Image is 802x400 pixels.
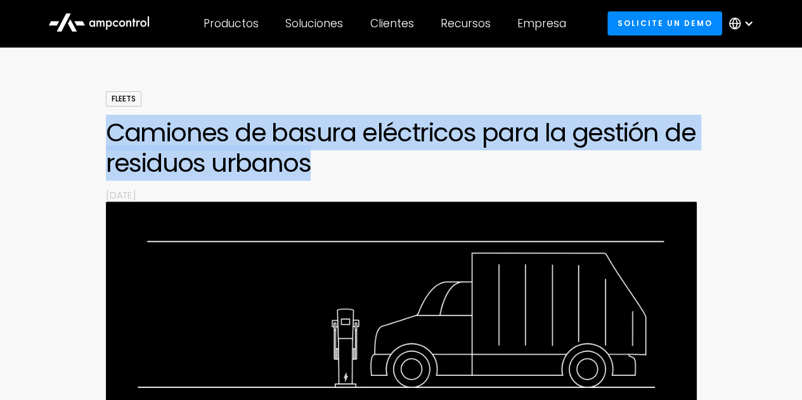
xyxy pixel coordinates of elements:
div: Productos [204,16,259,30]
div: Soluciones [285,16,343,30]
p: [DATE] [106,188,697,202]
div: Recursos [441,16,491,30]
div: Fleets [106,91,141,106]
a: Solicite un demo [607,11,722,35]
div: Clientes [370,16,414,30]
h1: Camiones de basura eléctricos para la gestión de residuos urbanos [106,117,697,178]
div: Empresa [517,16,566,30]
